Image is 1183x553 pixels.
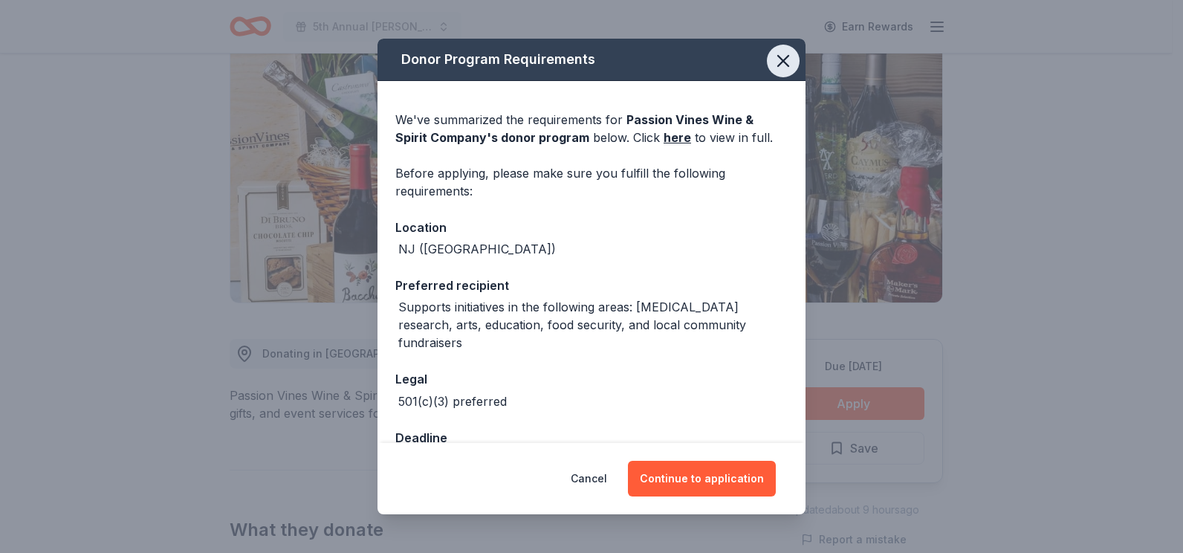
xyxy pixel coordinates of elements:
[664,129,691,146] a: here
[395,218,788,237] div: Location
[395,428,788,447] div: Deadline
[395,164,788,200] div: Before applying, please make sure you fulfill the following requirements:
[571,461,607,497] button: Cancel
[377,39,806,81] div: Donor Program Requirements
[395,369,788,389] div: Legal
[398,298,788,352] div: Supports initiatives in the following areas: [MEDICAL_DATA] research, arts, education, food secur...
[395,111,788,146] div: We've summarized the requirements for below. Click to view in full.
[398,392,507,410] div: 501(c)(3) preferred
[628,461,776,497] button: Continue to application
[395,276,788,295] div: Preferred recipient
[398,240,556,258] div: NJ ([GEOGRAPHIC_DATA])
